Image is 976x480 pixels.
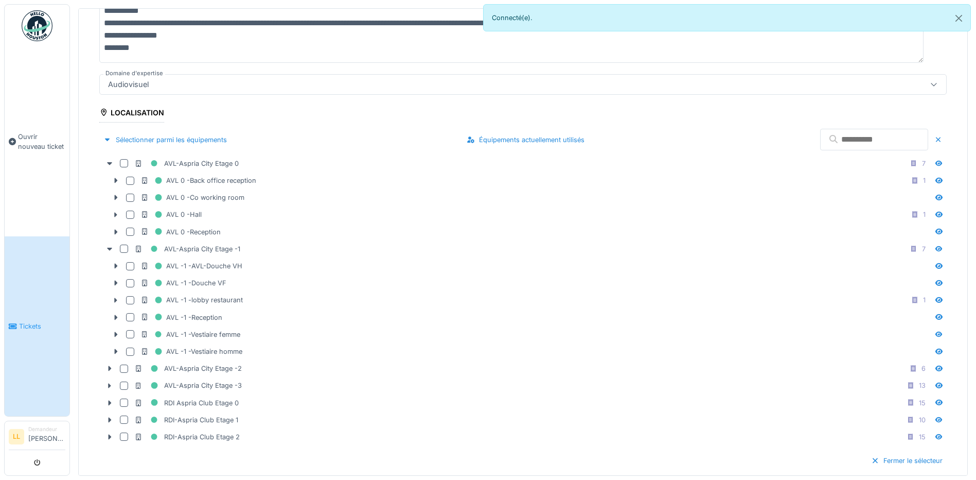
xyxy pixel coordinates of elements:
[134,362,242,375] div: AVL-Aspria City Etage -2
[99,105,164,123] div: Localisation
[134,414,238,426] div: RDI-Aspria Club Etage 1
[22,10,52,41] img: Badge_color-CXgf-gQk.svg
[28,425,65,433] div: Demandeur
[921,364,926,373] div: 6
[134,379,242,392] div: AVL-Aspria City Etage -3
[922,159,926,168] div: 7
[923,210,926,219] div: 1
[9,429,24,444] li: LL
[5,236,69,416] a: Tickets
[140,208,202,221] div: AVL 0 -Hall
[140,260,242,272] div: AVL -1 -AVL-Douche VH
[9,425,65,450] a: LL Demandeur[PERSON_NAME]
[140,191,244,204] div: AVL 0 -Co working room
[140,345,242,358] div: AVL -1 -Vestiaire homme
[134,157,239,170] div: AVL-Aspria City Etage 0
[140,311,222,324] div: AVL -1 -Reception
[947,5,970,32] button: Close
[18,132,65,151] span: Ouvrir nouveau ticket
[140,277,226,289] div: AVL -1 -Douche VF
[28,425,65,448] li: [PERSON_NAME]
[134,431,240,443] div: RDI-Aspria Club Etage 2
[134,397,239,409] div: RDI Aspria Club Etage 0
[923,176,926,185] div: 1
[140,328,240,341] div: AVL -1 -Vestiaire femme
[483,4,971,31] div: Connecté(e).
[919,432,926,442] div: 15
[922,244,926,254] div: 7
[919,415,926,425] div: 10
[140,174,256,187] div: AVL 0 -Back office reception
[5,47,69,236] a: Ouvrir nouveau ticket
[104,79,153,90] div: Audiovisuel
[463,133,589,147] div: Équipements actuellement utilisés
[134,243,240,255] div: AVL-Aspria City Etage -1
[140,294,243,306] div: AVL -1 -lobby restaurant
[140,226,221,238] div: AVL 0 -Reception
[919,381,926,390] div: 13
[103,69,165,78] label: Domaine d'expertise
[867,454,947,468] div: Fermer le sélecteur
[919,398,926,408] div: 15
[99,133,231,147] div: Sélectionner parmi les équipements
[923,295,926,305] div: 1
[19,321,65,331] span: Tickets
